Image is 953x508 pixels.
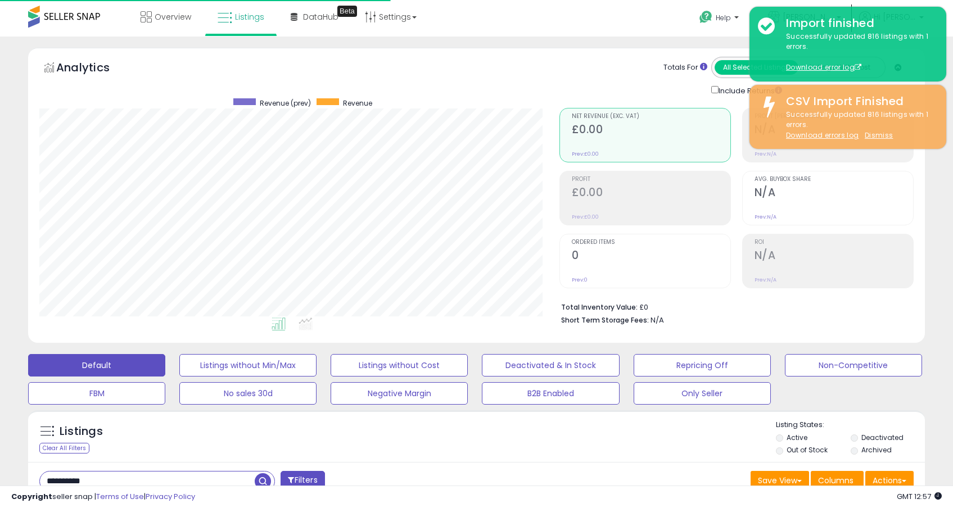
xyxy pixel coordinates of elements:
button: Default [28,354,165,377]
small: Prev: N/A [755,276,776,283]
h5: Analytics [56,60,132,78]
button: Actions [865,471,914,490]
span: 2025-10-8 12:57 GMT [897,491,942,502]
div: Successfully updated 816 listings with 1 errors. [778,31,938,73]
button: FBM [28,382,165,405]
div: CSV Import Finished [778,93,938,110]
i: Get Help [699,10,713,24]
div: Import finished [778,15,938,31]
span: Profit [572,176,730,183]
button: Save View [751,471,809,490]
div: Totals For [663,62,707,73]
span: Overview [155,11,191,22]
small: Prev: £0.00 [572,151,599,157]
span: DataHub [303,11,338,22]
div: seller snap | | [11,492,195,502]
p: Listing States: [776,420,925,430]
strong: Copyright [11,491,52,502]
label: Active [787,433,807,442]
small: Prev: £0.00 [572,214,599,220]
span: ROI [755,239,913,246]
a: Help [690,2,750,37]
button: No sales 30d [179,382,317,405]
u: Dismiss [865,130,893,140]
button: Only Seller [634,382,771,405]
h2: 0 [572,249,730,264]
button: Listings without Min/Max [179,354,317,377]
span: Columns [818,475,853,486]
div: Tooltip anchor [337,6,357,17]
h5: Listings [60,424,103,439]
button: Negative Margin [331,382,468,405]
small: Prev: 0 [572,276,588,283]
div: Include Returns [703,84,796,97]
button: Non-Competitive [785,354,922,377]
button: Listings without Cost [331,354,468,377]
span: Listings [235,11,264,22]
b: Total Inventory Value: [561,302,638,312]
button: Deactivated & In Stock [482,354,619,377]
li: £0 [561,300,905,313]
label: Out of Stock [787,445,828,455]
button: All Selected Listings [715,60,798,75]
span: N/A [651,315,664,325]
a: Download errors log [786,130,859,140]
div: Successfully updated 816 listings with 1 errors. [778,110,938,141]
label: Deactivated [861,433,904,442]
small: Prev: N/A [755,151,776,157]
b: Short Term Storage Fees: [561,315,649,325]
span: Revenue (prev) [260,98,311,108]
label: Archived [861,445,892,455]
h2: £0.00 [572,123,730,138]
h2: N/A [755,249,913,264]
div: Clear All Filters [39,443,89,453]
h2: £0.00 [572,186,730,201]
span: Revenue [343,98,372,108]
h2: N/A [755,186,913,201]
span: Net Revenue (Exc. VAT) [572,114,730,120]
span: Help [716,13,731,22]
a: Privacy Policy [146,491,195,502]
span: Ordered Items [572,239,730,246]
button: Repricing Off [634,354,771,377]
a: Terms of Use [96,491,144,502]
small: Prev: N/A [755,214,776,220]
span: Avg. Buybox Share [755,176,913,183]
button: Columns [811,471,864,490]
a: Download error log [786,62,861,72]
button: Filters [281,471,324,491]
button: B2B Enabled [482,382,619,405]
